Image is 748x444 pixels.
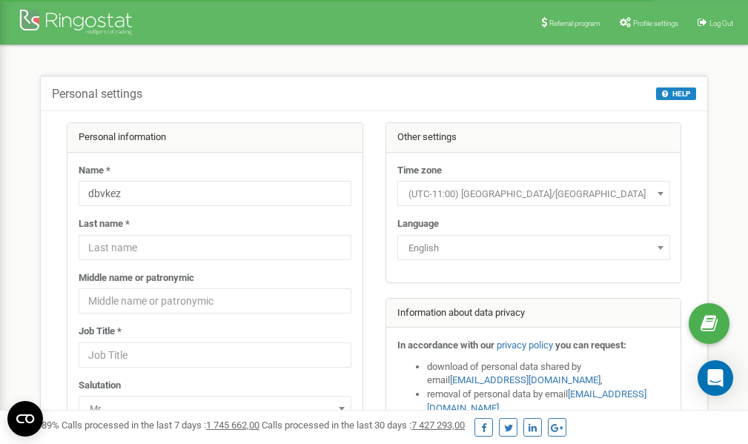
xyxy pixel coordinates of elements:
[79,271,194,285] label: Middle name or patronymic
[397,181,670,206] span: (UTC-11:00) Pacific/Midway
[397,164,442,178] label: Time zone
[497,339,553,351] a: privacy policy
[386,123,681,153] div: Other settings
[386,299,681,328] div: Information about data privacy
[427,360,670,388] li: download of personal data shared by email ,
[84,399,346,420] span: Mr.
[403,238,665,259] span: English
[262,420,465,431] span: Calls processed in the last 30 days :
[79,396,351,421] span: Mr.
[397,235,670,260] span: English
[79,164,110,178] label: Name *
[427,388,670,415] li: removal of personal data by email ,
[62,420,259,431] span: Calls processed in the last 7 days :
[450,374,600,385] a: [EMAIL_ADDRESS][DOMAIN_NAME]
[79,217,130,231] label: Last name *
[79,288,351,314] input: Middle name or patronymic
[79,342,351,368] input: Job Title
[698,360,733,396] div: Open Intercom Messenger
[67,123,363,153] div: Personal information
[549,19,600,27] span: Referral program
[206,420,259,431] u: 1 745 662,00
[79,325,122,339] label: Job Title *
[79,181,351,206] input: Name
[555,339,626,351] strong: you can request:
[411,420,465,431] u: 7 427 293,00
[397,217,439,231] label: Language
[79,379,121,393] label: Salutation
[52,87,142,101] h5: Personal settings
[403,184,665,205] span: (UTC-11:00) Pacific/Midway
[7,401,43,437] button: Open CMP widget
[79,235,351,260] input: Last name
[397,339,494,351] strong: In accordance with our
[656,87,696,100] button: HELP
[633,19,678,27] span: Profile settings
[709,19,733,27] span: Log Out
